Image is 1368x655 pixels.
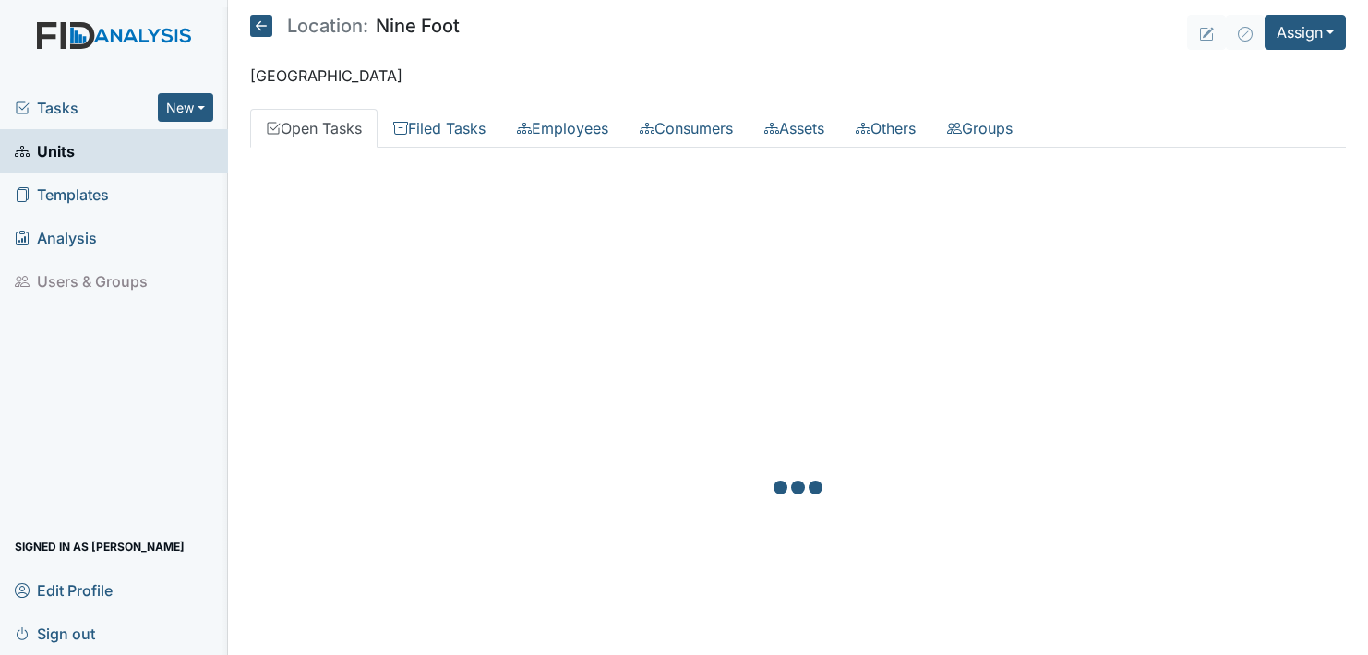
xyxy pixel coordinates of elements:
[158,93,213,122] button: New
[15,532,185,561] span: Signed in as [PERSON_NAME]
[15,180,109,208] span: Templates
[287,17,368,35] span: Location:
[250,65,1346,87] p: [GEOGRAPHIC_DATA]
[378,109,501,148] a: Filed Tasks
[1265,15,1346,50] button: Assign
[15,137,75,165] span: Units
[15,576,113,604] span: Edit Profile
[250,109,378,148] a: Open Tasks
[15,223,97,252] span: Analysis
[501,109,624,148] a: Employees
[624,109,749,148] a: Consumers
[931,109,1028,148] a: Groups
[749,109,840,148] a: Assets
[840,109,931,148] a: Others
[15,619,95,648] span: Sign out
[15,97,158,119] a: Tasks
[250,15,460,37] h5: Nine Foot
